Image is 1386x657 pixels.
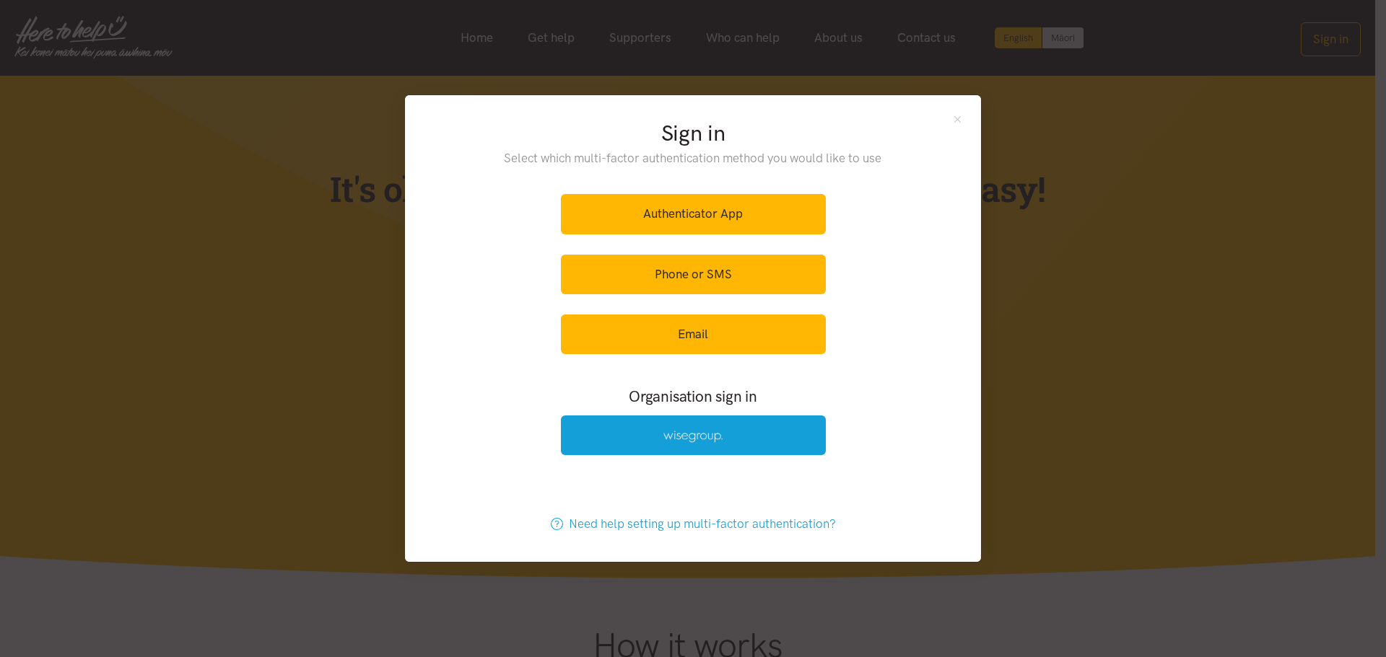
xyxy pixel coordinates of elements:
[475,118,912,149] h2: Sign in
[561,314,826,354] a: Email
[536,504,851,544] a: Need help setting up multi-factor authentication?
[475,149,912,168] p: Select which multi-factor authentication method you would like to use
[951,113,964,125] button: Close
[521,386,865,407] h3: Organisation sign in
[561,255,826,294] a: Phone or SMS
[561,194,826,234] a: Authenticator App
[663,431,723,443] img: Wise Group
